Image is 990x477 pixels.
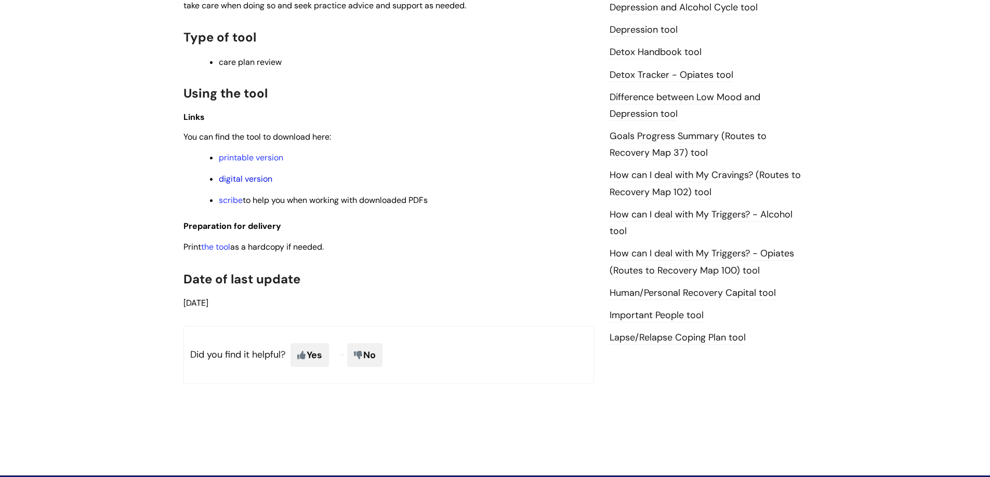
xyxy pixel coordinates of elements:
a: printable version [219,152,283,163]
a: Detox Tracker - Opiates tool [610,69,733,82]
span: Preparation for delivery [183,221,281,231]
span: Type of tool [183,29,256,45]
span: [DATE] [183,297,208,308]
span: Print as a hardcopy if needed. [183,241,324,252]
a: the tool [201,241,230,252]
span: You can find the tool to download here: [183,131,331,142]
a: Human/Personal Recovery Capital tool [610,287,776,300]
a: Lapse/Relapse Coping Plan tool [610,331,746,345]
a: How can I deal with My Triggers? - Alcohol tool [610,208,793,238]
a: Goals Progress Summary (Routes to Recovery Map 37) tool [610,130,767,160]
span: Links [183,112,205,122]
a: How can I deal with My Cravings? (Routes to Recovery Map 102) tool [610,169,801,199]
a: Depression tool [610,23,678,37]
span: to help you when working with downloaded PDFs [219,195,428,206]
a: digital version [219,173,272,184]
span: care plan review [219,57,282,67]
a: Depression and Alcohol Cycle tool [610,1,758,15]
a: How can I deal with My Triggers? - Opiates (Routes to Recovery Map 100) tool [610,247,794,277]
span: Using the tool [183,85,268,101]
span: Date of last update [183,271,300,287]
a: Detox Handbook tool [610,46,702,59]
p: Did you find it helpful? [183,326,594,384]
a: Important People tool [610,309,704,322]
span: No [347,343,382,367]
a: Difference between Low Mood and Depression tool [610,91,760,121]
span: Yes [291,343,329,367]
a: scribe [219,195,243,206]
